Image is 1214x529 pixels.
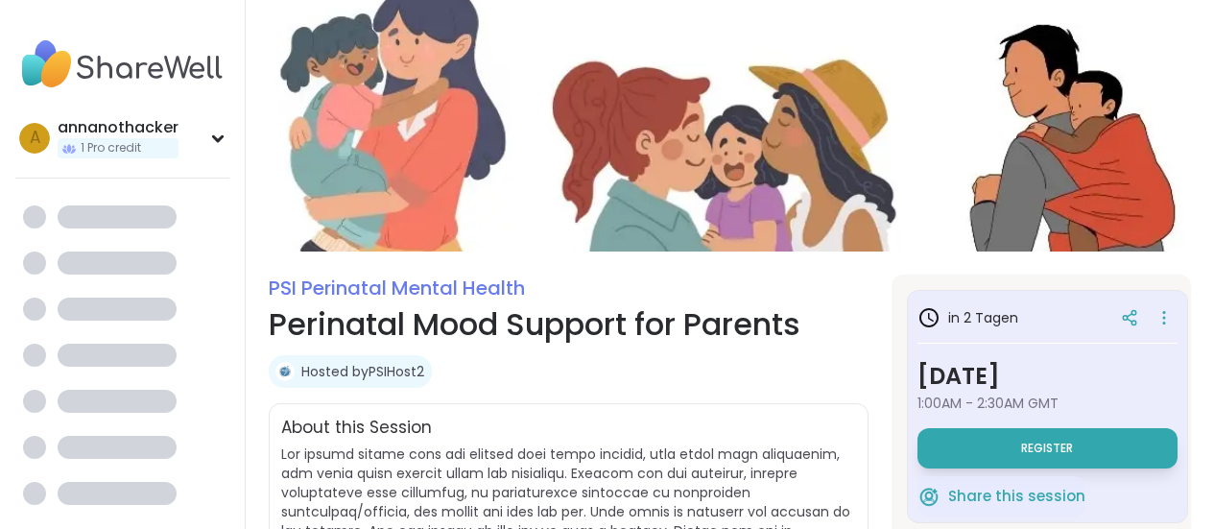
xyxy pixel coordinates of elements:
[948,486,1085,508] span: Share this session
[917,306,1018,329] h3: in 2 Tagen
[58,117,179,138] div: annanothacker
[15,31,229,98] img: ShareWell Nav Logo
[269,275,525,301] a: PSI Perinatal Mental Health
[917,394,1178,413] span: 1:00AM - 2:30AM GMT
[30,126,40,151] span: a
[275,362,295,381] img: PSIHost2
[281,416,432,441] h2: About this Session
[917,485,940,508] img: ShareWell Logomark
[917,428,1178,469] button: Register
[269,301,869,348] h1: Perinatal Mood Support for Parents
[81,140,141,156] span: 1 Pro credit
[1021,441,1073,456] span: Register
[301,362,424,381] a: Hosted byPSIHost2
[917,359,1178,394] h3: [DATE]
[917,476,1085,517] button: Share this session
